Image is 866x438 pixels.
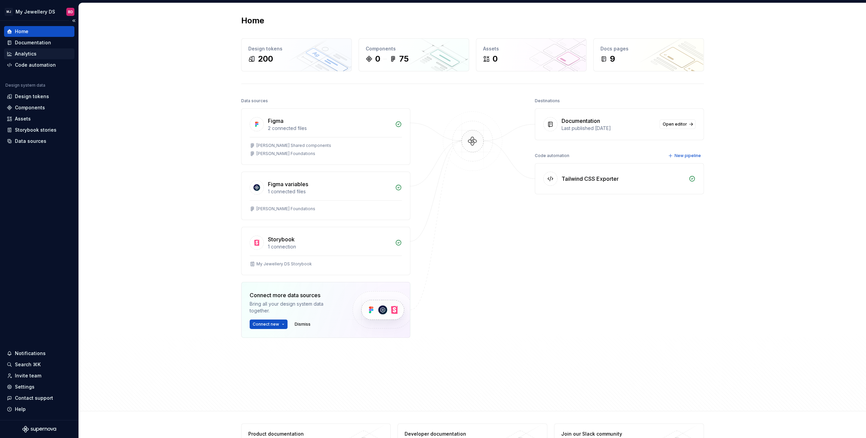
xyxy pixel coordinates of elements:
div: 9 [610,53,615,64]
div: 0 [375,53,380,64]
a: Figma variables1 connected files[PERSON_NAME] Foundations [241,172,410,220]
div: My Jewellery DS Storybook [256,261,312,267]
div: 2 connected files [268,125,391,132]
div: Code automation [535,151,569,160]
div: Developer documentation [405,431,503,437]
button: Search ⌘K [4,359,74,370]
div: Documentation [562,117,600,125]
div: Product documentation [248,431,347,437]
span: Connect new [253,322,279,327]
div: [PERSON_NAME] Shared components [256,143,331,148]
div: Destinations [535,96,560,106]
div: Documentation [15,39,51,46]
a: Design tokens200 [241,38,352,71]
div: Tailwind CSS Exporter [562,175,619,183]
div: MJ [5,8,13,16]
a: Data sources [4,136,74,147]
div: Figma [268,117,283,125]
div: Last published [DATE] [562,125,656,132]
button: Contact support [4,393,74,403]
a: Assets0 [476,38,587,71]
a: Docs pages9 [593,38,704,71]
div: Design tokens [248,45,345,52]
button: New pipeline [666,151,704,160]
a: Home [4,26,74,37]
a: Components075 [359,38,469,71]
svg: Supernova Logo [22,426,56,433]
div: 1 connection [268,243,391,250]
div: Join our Slack community [561,431,660,437]
a: Code automation [4,60,74,70]
button: Help [4,404,74,415]
a: Assets [4,113,74,124]
a: Documentation [4,37,74,48]
div: Notifications [15,350,46,357]
button: Collapse sidebar [69,16,78,25]
div: BD [68,9,73,15]
div: Search ⌘K [15,361,41,368]
a: Invite team [4,370,74,381]
div: Connect more data sources [250,291,341,299]
div: 75 [399,53,409,64]
div: Components [15,104,45,111]
span: New pipeline [675,153,701,158]
div: Storybook stories [15,127,56,133]
div: Bring all your design system data together. [250,301,341,314]
div: Data sources [15,138,46,145]
div: Components [366,45,462,52]
a: Analytics [4,48,74,59]
div: Settings [15,384,35,390]
div: [PERSON_NAME] Foundations [256,206,315,212]
button: Dismiss [292,320,314,329]
a: Storybook1 connectionMy Jewellery DS Storybook [241,227,410,275]
div: Help [15,406,26,413]
a: Figma2 connected files[PERSON_NAME] Shared components[PERSON_NAME] Foundations [241,108,410,165]
div: Design tokens [15,93,49,100]
a: Storybook stories [4,125,74,135]
div: 200 [258,53,273,64]
div: Data sources [241,96,268,106]
span: Dismiss [295,322,311,327]
div: Storybook [268,235,295,243]
a: Components [4,102,74,113]
button: MJMy Jewellery DSBD [1,4,77,19]
button: Notifications [4,348,74,359]
a: Settings [4,381,74,392]
a: Design tokens [4,91,74,102]
div: Design system data [5,83,45,88]
div: [PERSON_NAME] Foundations [256,151,315,156]
div: 0 [493,53,498,64]
h2: Home [241,15,264,26]
div: 1 connected files [268,188,391,195]
div: Assets [15,115,31,122]
div: Assets [483,45,579,52]
div: Home [15,28,28,35]
span: Open editor [663,122,687,127]
div: Analytics [15,50,37,57]
button: Connect new [250,320,288,329]
div: My Jewellery DS [16,8,55,15]
div: Figma variables [268,180,308,188]
div: Contact support [15,395,53,401]
div: Invite team [15,372,41,379]
div: Code automation [15,62,56,68]
a: Open editor [660,119,696,129]
div: Docs pages [600,45,697,52]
